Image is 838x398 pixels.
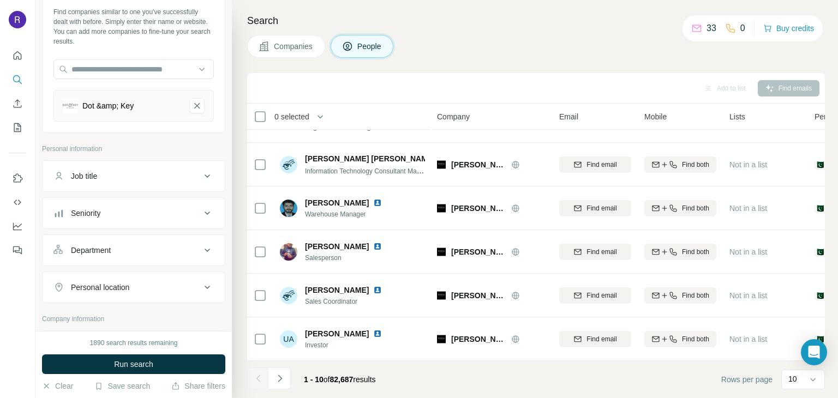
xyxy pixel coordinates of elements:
span: Not in a list [729,204,767,213]
button: Share filters [171,381,225,391]
span: [PERSON_NAME] [305,241,369,252]
button: Quick start [9,46,26,65]
button: Use Surfe on LinkedIn [9,168,26,188]
span: Rows per page [721,374,773,385]
button: Find both [644,244,716,260]
div: 1890 search results remaining [90,338,178,348]
img: Avatar [280,200,297,217]
img: Logo of Posch Care Pakistan [437,248,446,256]
span: Find both [682,334,709,344]
img: Logo of Posch Care Pakistan [437,291,446,300]
span: Lists [729,111,745,122]
button: Find email [559,244,631,260]
span: Not in a list [729,335,767,343]
div: Job title [71,171,97,182]
button: Search [9,70,26,89]
span: Sales Coordinator [305,297,395,306]
span: of [324,375,330,384]
button: Buy credits [763,21,814,36]
span: Not in a list [729,248,767,256]
img: LinkedIn logo [373,198,382,207]
span: results [304,375,376,384]
span: [PERSON_NAME] Care [GEOGRAPHIC_DATA] [451,159,506,170]
img: Avatar [280,156,297,173]
div: Department [71,245,111,256]
button: Find email [559,287,631,304]
div: Seniority [71,208,100,219]
span: 1 - 10 [304,375,324,384]
span: [PERSON_NAME] [305,328,369,339]
span: [PERSON_NAME] Care [GEOGRAPHIC_DATA] [451,290,506,301]
p: Company information [42,314,225,324]
div: Open Intercom Messenger [801,339,827,365]
span: Companies [274,41,314,52]
span: [PERSON_NAME] Care [GEOGRAPHIC_DATA] [451,334,506,345]
span: Find email [586,203,616,213]
img: Logo of Posch Care Pakistan [437,335,446,343]
span: Email [559,111,578,122]
div: Personal location [71,282,129,293]
button: Use Surfe API [9,192,26,212]
span: 82,687 [330,375,354,384]
span: Find email [586,334,616,344]
span: Find email [586,291,616,300]
button: Seniority [43,200,225,226]
button: Personal location [43,274,225,300]
img: LinkedIn logo [373,242,382,251]
span: Information Technology Consultant Manager [305,166,433,175]
span: 0 selected [274,111,309,122]
button: My lists [9,118,26,137]
span: Find email [586,160,616,170]
img: LinkedIn logo [373,286,382,294]
button: Navigate to next page [269,367,291,389]
span: [PERSON_NAME] [305,197,369,208]
img: Logo of Posch Care Pakistan [437,160,446,169]
span: Not in a list [729,160,767,169]
div: Find companies similar to one you've successfully dealt with before. Simply enter their name or w... [53,7,214,46]
button: Dot &amp; Key-remove-button [189,98,205,113]
span: Run search [114,359,153,370]
button: Enrich CSV [9,94,26,113]
button: Job title [43,163,225,189]
span: Investor [305,340,395,350]
button: Feedback [9,240,26,260]
span: 🇵🇰 [815,159,824,170]
span: Find both [682,291,709,300]
img: LinkedIn logo [373,329,382,338]
span: Find email [586,247,616,257]
span: [PERSON_NAME] [305,285,369,296]
img: Avatar [280,243,297,261]
span: Not in a list [729,291,767,300]
img: Dot &amp; Key-logo [63,98,78,113]
p: Personal information [42,144,225,154]
button: Find both [644,331,716,347]
button: Department [43,237,225,263]
img: Avatar [9,11,26,28]
img: Logo of Posch Care Pakistan [437,204,446,213]
span: People [357,41,382,52]
button: Find both [644,200,716,216]
button: Find email [559,331,631,347]
span: Find both [682,203,709,213]
p: 33 [707,22,716,35]
span: Warehouse Manager [305,209,395,219]
span: Mobile [644,111,667,122]
button: Find both [644,156,716,173]
span: 🇵🇰 [815,290,824,301]
span: Find both [682,160,709,170]
span: [PERSON_NAME] Care [GEOGRAPHIC_DATA] [451,246,506,257]
button: Find email [559,156,631,173]
span: Company [437,111,470,122]
span: 🇵🇰 [815,334,824,345]
p: 0 [740,22,745,35]
span: 🇵🇰 [815,246,824,257]
button: Run search [42,354,225,374]
h4: Search [247,13,825,28]
span: [PERSON_NAME] [PERSON_NAME] [305,153,435,164]
span: [PERSON_NAME] Care [GEOGRAPHIC_DATA] [451,203,506,214]
div: UA [280,330,297,348]
span: Salesperson [305,253,395,263]
button: Save search [94,381,150,391]
button: Dashboard [9,216,26,236]
button: Find both [644,287,716,304]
